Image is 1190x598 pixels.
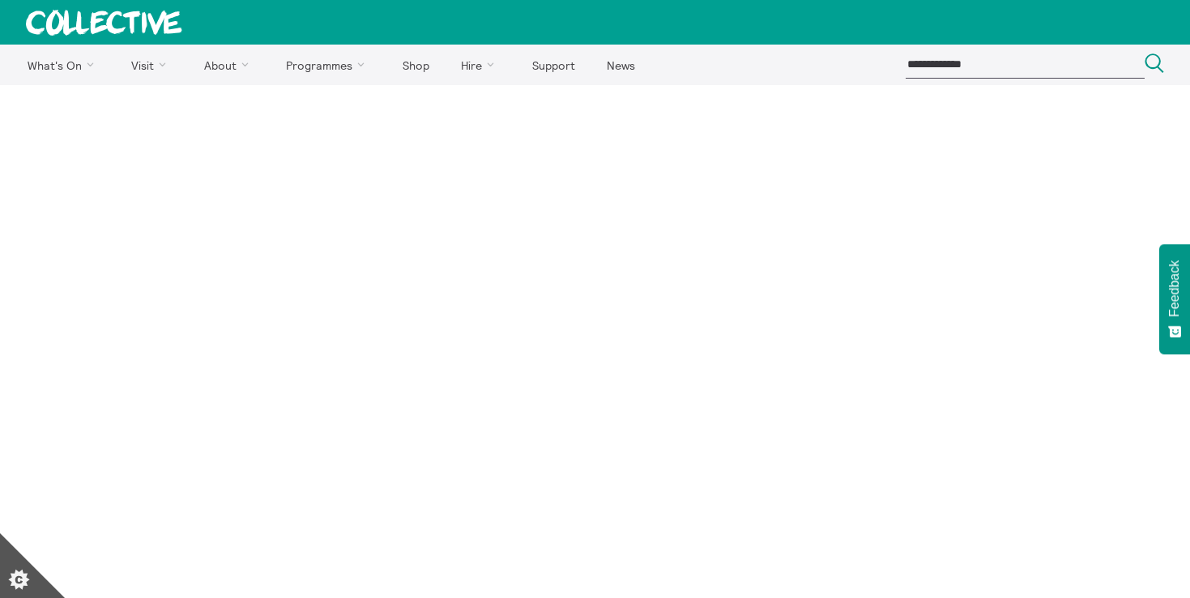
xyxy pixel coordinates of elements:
[272,45,386,85] a: Programmes
[447,45,515,85] a: Hire
[1159,244,1190,354] button: Feedback - Show survey
[388,45,443,85] a: Shop
[13,45,114,85] a: What's On
[190,45,269,85] a: About
[518,45,589,85] a: Support
[117,45,187,85] a: Visit
[1167,260,1182,317] span: Feedback
[592,45,649,85] a: News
